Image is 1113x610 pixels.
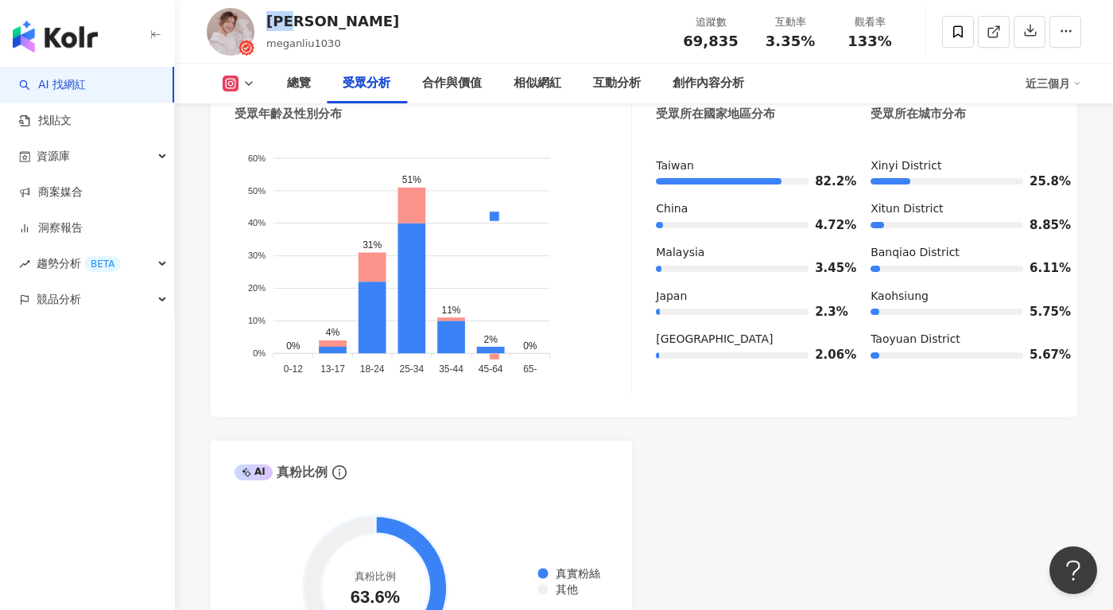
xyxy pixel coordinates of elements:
div: Xitun District [871,201,1053,217]
span: 4.72% [815,220,839,231]
span: 其他 [544,583,578,596]
span: 資源庫 [37,138,70,174]
div: 創作內容分析 [673,74,744,93]
div: 總覽 [287,74,311,93]
div: 受眾所在城市分布 [871,106,966,122]
div: 真粉比例 [235,464,328,481]
tspan: 40% [248,218,266,227]
div: China [656,201,839,217]
iframe: Help Scout Beacon - Open [1049,546,1097,594]
div: 追蹤數 [681,14,741,30]
div: 受眾年齡及性別分布 [235,106,342,122]
div: 互動分析 [593,74,641,93]
span: 8.85% [1030,220,1053,231]
div: [PERSON_NAME] [266,11,399,31]
img: logo [13,21,98,52]
tspan: 35-44 [439,363,463,375]
div: 受眾所在國家地區分布 [656,106,775,122]
div: 相似網紅 [514,74,561,93]
img: KOL Avatar [207,8,254,56]
span: 真實粉絲 [544,567,600,580]
span: info-circle [330,463,349,482]
tspan: 13-17 [320,363,345,375]
span: 5.75% [1030,306,1053,318]
tspan: 0% [253,348,266,358]
tspan: 45-64 [479,363,503,375]
div: AI [235,464,273,480]
div: 互動率 [760,14,820,30]
div: Malaysia [656,245,839,261]
span: 25.8% [1030,176,1053,188]
tspan: 25-34 [399,363,424,375]
span: meganliu1030 [266,37,341,49]
a: 找貼文 [19,113,72,129]
tspan: 18-24 [360,363,385,375]
span: 3.45% [815,262,839,274]
div: Taoyuan District [871,332,1053,348]
span: rise [19,258,30,270]
div: Kaohsiung [871,289,1053,305]
span: 3.35% [766,33,815,49]
tspan: 65- [523,363,537,375]
span: 2.06% [815,349,839,361]
div: Xinyi District [871,158,1053,174]
span: 趨勢分析 [37,246,121,282]
a: 商案媒合 [19,185,83,200]
tspan: 50% [248,185,266,195]
span: 2.3% [815,306,839,318]
tspan: 20% [248,283,266,293]
div: 受眾分析 [343,74,390,93]
div: 近三個月 [1026,71,1081,96]
tspan: 30% [248,251,266,260]
a: 洞察報告 [19,220,83,236]
tspan: 0-12 [284,363,303,375]
div: Banqiao District [871,245,1053,261]
span: 男性 [354,280,385,291]
div: Japan [656,289,839,305]
a: searchAI 找網紅 [19,77,86,93]
div: 合作與價值 [422,74,482,93]
tspan: 10% [248,316,266,325]
span: 82.2% [815,176,839,188]
span: 5.67% [1030,349,1053,361]
span: 6.11% [1030,262,1053,274]
span: 競品分析 [37,282,81,317]
span: 69,835 [683,33,738,49]
div: 觀看率 [840,14,900,30]
div: Taiwan [656,158,839,174]
div: [GEOGRAPHIC_DATA] [656,332,839,348]
span: 133% [847,33,892,49]
div: BETA [84,256,121,272]
tspan: 60% [248,153,266,162]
